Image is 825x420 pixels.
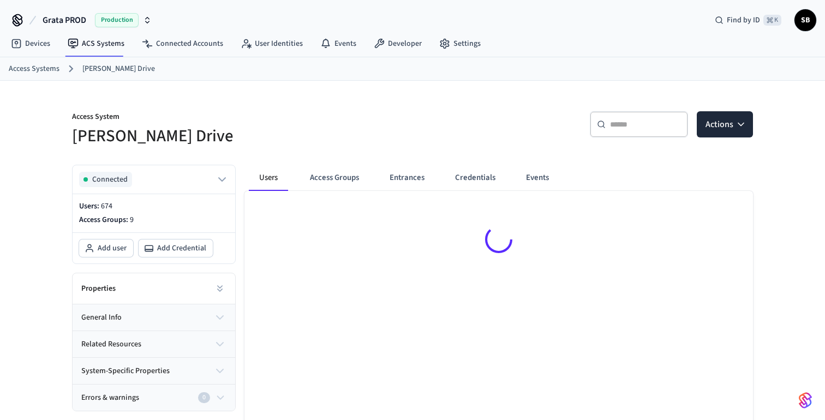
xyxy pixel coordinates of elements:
span: Production [95,13,139,27]
span: Connected [92,174,128,185]
a: Developer [365,34,431,53]
a: Settings [431,34,489,53]
span: general info [81,312,122,323]
button: Errors & warnings0 [73,385,235,411]
a: ACS Systems [59,34,133,53]
span: Add Credential [157,243,206,254]
span: Find by ID [727,15,760,26]
button: Connected [79,172,229,187]
span: ⌘ K [763,15,781,26]
span: Add user [98,243,127,254]
span: 9 [130,214,134,225]
a: [PERSON_NAME] Drive [82,63,155,75]
button: general info [73,304,235,331]
button: Access Groups [301,165,368,191]
span: 674 [101,201,112,212]
button: Entrances [381,165,433,191]
button: system-specific properties [73,358,235,384]
span: related resources [81,339,141,350]
span: Errors & warnings [81,392,139,404]
p: Users: [79,201,229,212]
button: Credentials [446,165,504,191]
a: Connected Accounts [133,34,232,53]
button: related resources [73,331,235,357]
h2: Properties [81,283,116,294]
p: Access Groups: [79,214,229,226]
button: Events [517,165,558,191]
button: Users [249,165,288,191]
div: Find by ID⌘ K [706,10,790,30]
a: Events [312,34,365,53]
button: Add user [79,239,133,257]
div: 0 [198,392,210,403]
button: SB [794,9,816,31]
span: SB [796,10,815,30]
p: Access System [72,111,406,125]
span: Grata PROD [43,14,86,27]
a: Access Systems [9,63,59,75]
button: Actions [697,111,753,137]
a: Devices [2,34,59,53]
span: system-specific properties [81,365,170,377]
img: SeamLogoGradient.69752ec5.svg [799,392,812,409]
h5: [PERSON_NAME] Drive [72,125,406,147]
button: Add Credential [139,239,213,257]
a: User Identities [232,34,312,53]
